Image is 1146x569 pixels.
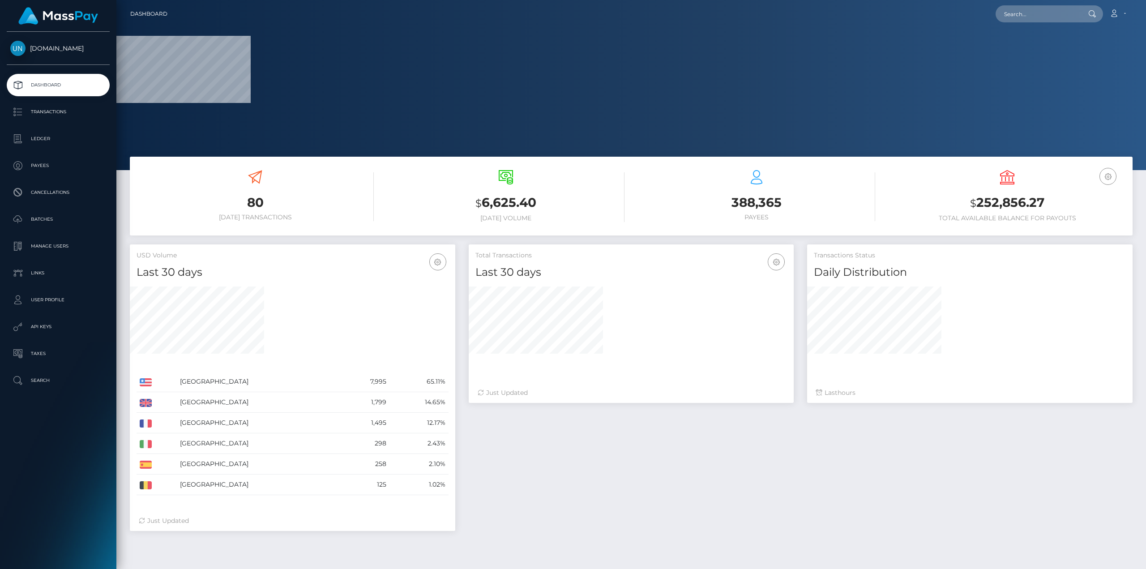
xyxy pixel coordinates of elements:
[7,101,110,123] a: Transactions
[889,214,1126,222] h6: Total Available Balance for Payouts
[389,392,448,413] td: 14.65%
[7,235,110,257] a: Manage Users
[970,197,976,210] small: $
[177,433,341,454] td: [GEOGRAPHIC_DATA]
[814,251,1126,260] h5: Transactions Status
[7,74,110,96] a: Dashboard
[814,265,1126,280] h4: Daily Distribution
[177,392,341,413] td: [GEOGRAPHIC_DATA]
[10,374,106,387] p: Search
[177,475,341,495] td: [GEOGRAPHIC_DATA]
[341,413,390,433] td: 1,495
[10,320,106,334] p: API Keys
[387,194,624,212] h3: 6,625.40
[7,128,110,150] a: Ledger
[816,388,1124,398] div: Last hours
[10,159,106,172] p: Payees
[341,433,390,454] td: 298
[7,342,110,365] a: Taxes
[140,461,152,469] img: ES.png
[389,433,448,454] td: 2.43%
[18,7,98,25] img: MassPay Logo
[140,399,152,407] img: GB.png
[10,186,106,199] p: Cancellations
[130,4,167,23] a: Dashboard
[478,388,785,398] div: Just Updated
[7,208,110,231] a: Batches
[7,154,110,177] a: Payees
[177,413,341,433] td: [GEOGRAPHIC_DATA]
[389,475,448,495] td: 1.02%
[10,78,106,92] p: Dashboard
[137,265,449,280] h4: Last 30 days
[10,293,106,307] p: User Profile
[7,262,110,284] a: Links
[140,440,152,448] img: IT.png
[137,194,374,211] h3: 80
[389,372,448,392] td: 65.11%
[7,44,110,52] span: [DOMAIN_NAME]
[638,194,875,211] h3: 388,365
[140,419,152,428] img: FR.png
[7,369,110,392] a: Search
[7,289,110,311] a: User Profile
[10,347,106,360] p: Taxes
[389,413,448,433] td: 12.17%
[996,5,1080,22] input: Search...
[139,516,446,526] div: Just Updated
[475,197,482,210] small: $
[387,214,624,222] h6: [DATE] Volume
[638,214,875,221] h6: Payees
[137,251,449,260] h5: USD Volume
[10,240,106,253] p: Manage Users
[341,454,390,475] td: 258
[341,392,390,413] td: 1,799
[7,181,110,204] a: Cancellations
[10,213,106,226] p: Batches
[10,132,106,145] p: Ledger
[475,265,787,280] h4: Last 30 days
[10,41,26,56] img: Unlockt.me
[177,372,341,392] td: [GEOGRAPHIC_DATA]
[341,372,390,392] td: 7,995
[341,475,390,495] td: 125
[140,481,152,489] img: BE.png
[10,266,106,280] p: Links
[475,251,787,260] h5: Total Transactions
[137,214,374,221] h6: [DATE] Transactions
[140,378,152,386] img: US.png
[889,194,1126,212] h3: 252,856.27
[10,105,106,119] p: Transactions
[389,454,448,475] td: 2.10%
[177,454,341,475] td: [GEOGRAPHIC_DATA]
[7,316,110,338] a: API Keys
